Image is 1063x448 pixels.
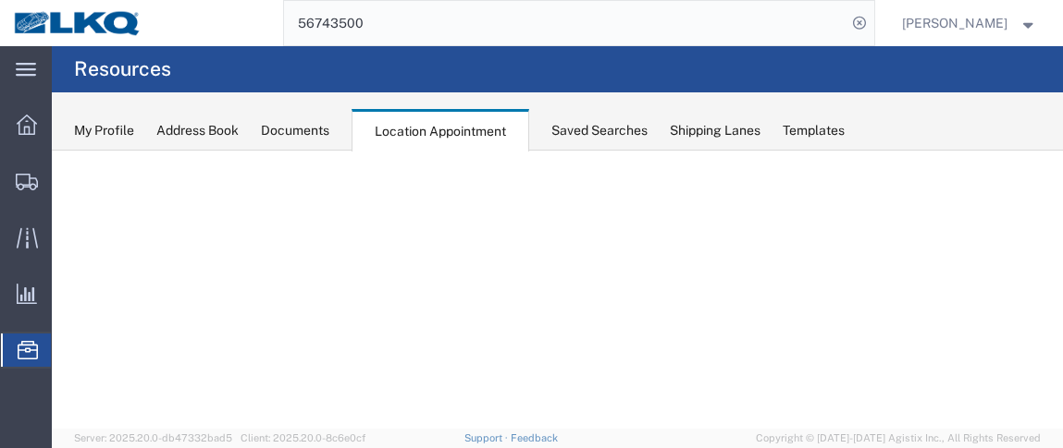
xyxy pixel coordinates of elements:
button: [PERSON_NAME] [901,12,1038,34]
span: Krisann Metzger [902,13,1007,33]
a: Feedback [511,432,558,443]
div: Location Appointment [352,109,529,151]
div: My Profile [74,121,134,140]
div: Shipping Lanes [670,121,760,140]
span: Server: 2025.20.0-db47332bad5 [74,432,232,443]
a: Support [464,432,511,443]
input: Search for shipment number, reference number [284,1,847,45]
span: Client: 2025.20.0-8c6e0cf [241,432,365,443]
iframe: FS Legacy Container [52,151,1063,429]
div: Address Book [156,121,239,140]
span: Copyright © [DATE]-[DATE] Agistix Inc., All Rights Reserved [756,430,1041,446]
div: Templates [783,121,845,140]
h4: Resources [74,46,171,92]
div: Saved Searches [551,121,648,140]
img: logo [13,9,142,37]
div: Documents [261,121,329,140]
